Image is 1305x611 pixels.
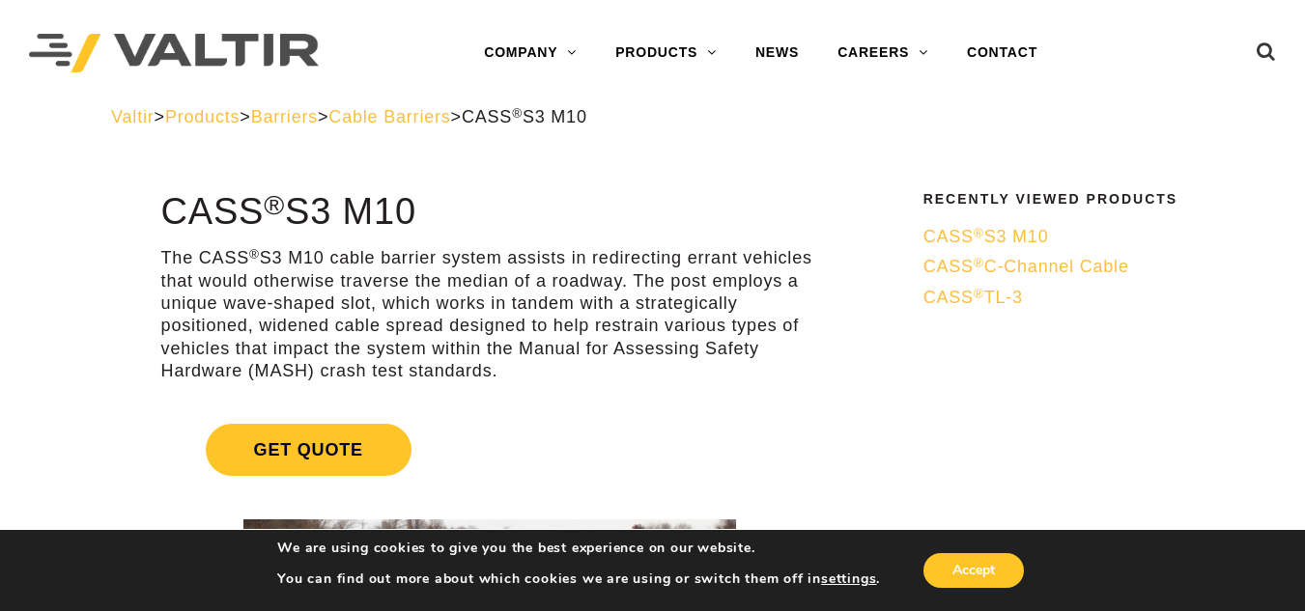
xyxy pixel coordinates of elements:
[821,570,876,588] button: settings
[974,256,984,270] sup: ®
[249,247,260,262] sup: ®
[736,34,818,72] a: NEWS
[161,192,818,233] h1: CASS S3 M10
[923,227,1049,246] span: CASS S3 M10
[923,192,1182,207] h2: Recently Viewed Products
[948,34,1057,72] a: CONTACT
[923,226,1182,248] a: CASS®S3 M10
[328,107,450,126] a: Cable Barriers
[277,570,880,588] p: You can find out more about which cookies we are using or switch them off in .
[923,288,1023,307] span: CASS TL-3
[264,189,285,220] sup: ®
[923,553,1024,588] button: Accept
[923,256,1182,278] a: CASS®C-Channel Cable
[111,107,154,126] a: Valtir
[161,247,818,382] p: The CASS S3 M10 cable barrier system assists in redirecting errant vehicles that would otherwise ...
[512,106,523,121] sup: ®
[165,107,240,126] a: Products
[923,257,1129,276] span: CASS C-Channel Cable
[161,401,818,499] a: Get Quote
[974,226,984,240] sup: ®
[111,106,1194,128] div: > > > >
[462,107,587,126] span: CASS S3 M10
[923,287,1182,309] a: CASS®TL-3
[29,34,319,73] img: Valtir
[465,34,596,72] a: COMPANY
[251,107,318,126] a: Barriers
[277,540,880,557] p: We are using cookies to give you the best experience on our website.
[206,424,411,476] span: Get Quote
[596,34,736,72] a: PRODUCTS
[818,34,948,72] a: CAREERS
[974,287,984,301] sup: ®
